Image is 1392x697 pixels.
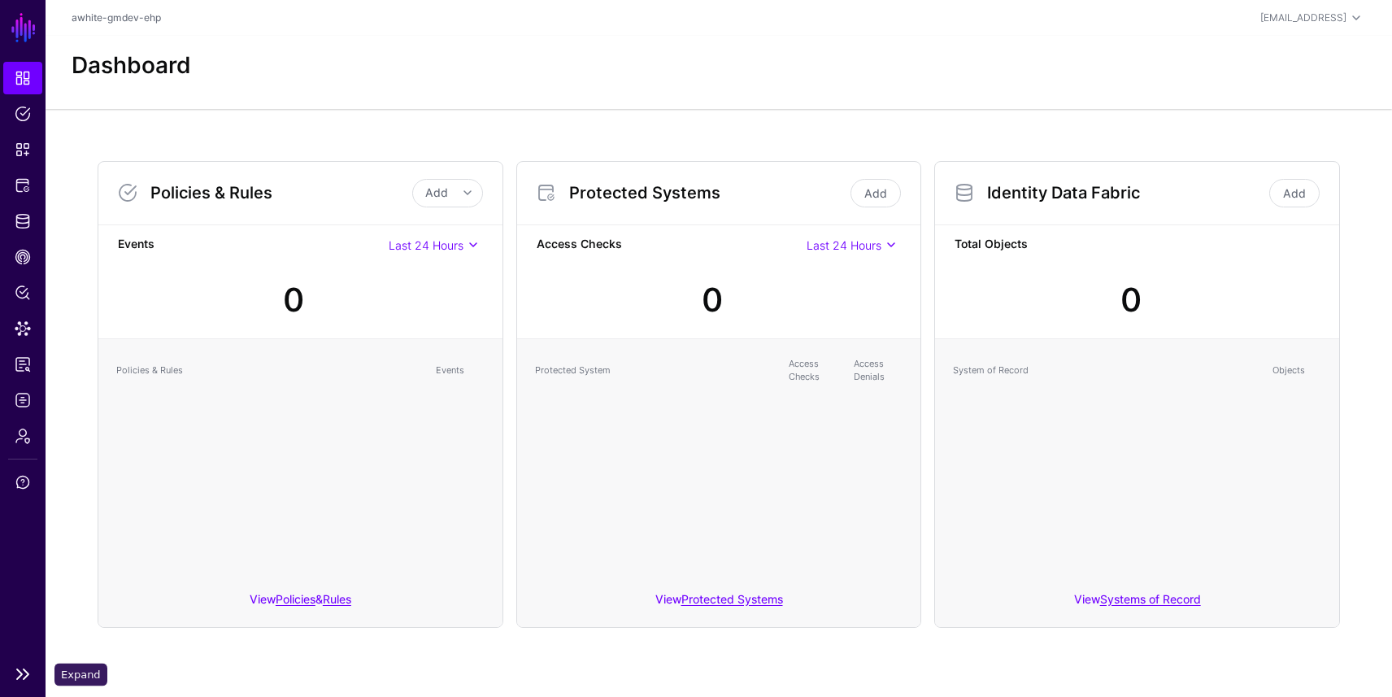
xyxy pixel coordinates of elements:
[150,183,412,203] h3: Policies & Rules
[323,592,351,606] a: Rules
[15,213,31,229] span: Identity Data Fabric
[98,581,502,627] div: View &
[955,235,1320,255] strong: Total Objects
[3,169,42,202] a: Protected Systems
[3,312,42,345] a: Data Lens
[537,235,807,255] strong: Access Checks
[389,238,463,252] span: Last 24 Hours
[987,183,1266,203] h3: Identity Data Fabric
[1260,11,1346,25] div: [EMAIL_ADDRESS]
[3,420,42,452] a: Admin
[781,349,846,392] th: Access Checks
[15,249,31,265] span: CAEP Hub
[425,185,448,199] span: Add
[681,592,783,606] a: Protected Systems
[428,349,493,392] th: Events
[3,348,42,381] a: Access Reporting
[569,183,848,203] h3: Protected Systems
[846,349,911,392] th: Access Denials
[15,474,31,490] span: Support
[72,11,161,24] a: awhite-gmdev-ehp
[850,179,901,207] a: Add
[3,277,42,309] a: Policy Lens
[15,70,31,86] span: Dashboard
[283,276,304,325] div: 0
[1264,349,1329,392] th: Objects
[702,276,723,325] div: 0
[15,428,31,444] span: Admin
[15,106,31,122] span: Policies
[3,205,42,237] a: Identity Data Fabric
[945,349,1264,392] th: System of Record
[3,384,42,416] a: Logs
[3,98,42,130] a: Policies
[15,356,31,372] span: Access Reporting
[517,581,921,627] div: View
[118,235,389,255] strong: Events
[807,238,881,252] span: Last 24 Hours
[527,349,781,392] th: Protected System
[1269,179,1320,207] a: Add
[935,581,1339,627] div: View
[3,133,42,166] a: Snippets
[10,10,37,46] a: SGNL
[3,241,42,273] a: CAEP Hub
[72,52,191,80] h2: Dashboard
[15,285,31,301] span: Policy Lens
[3,62,42,94] a: Dashboard
[15,320,31,337] span: Data Lens
[1100,592,1201,606] a: Systems of Record
[1120,276,1142,325] div: 0
[15,177,31,194] span: Protected Systems
[276,592,315,606] a: Policies
[54,664,107,686] div: Expand
[108,349,428,392] th: Policies & Rules
[15,142,31,158] span: Snippets
[15,392,31,408] span: Logs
